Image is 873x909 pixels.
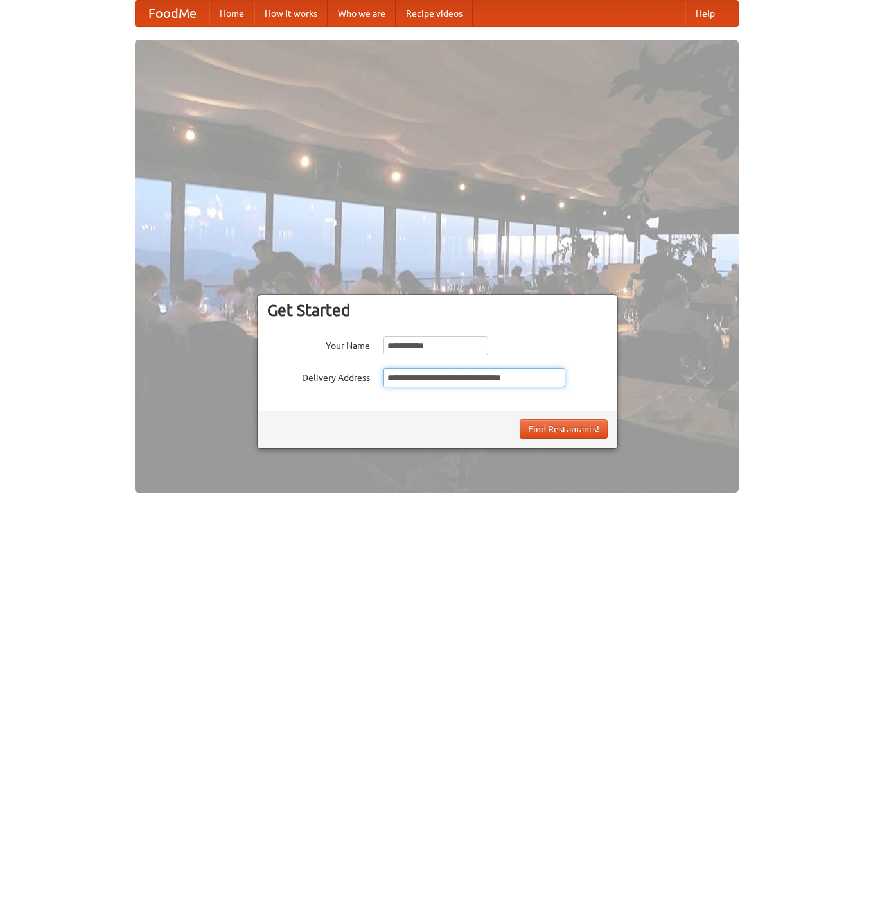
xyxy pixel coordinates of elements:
a: Recipe videos [396,1,473,26]
a: How it works [254,1,328,26]
label: Your Name [267,336,370,352]
a: Home [209,1,254,26]
button: Find Restaurants! [520,419,608,439]
label: Delivery Address [267,368,370,384]
a: FoodMe [136,1,209,26]
h3: Get Started [267,301,608,320]
a: Who we are [328,1,396,26]
a: Help [685,1,725,26]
